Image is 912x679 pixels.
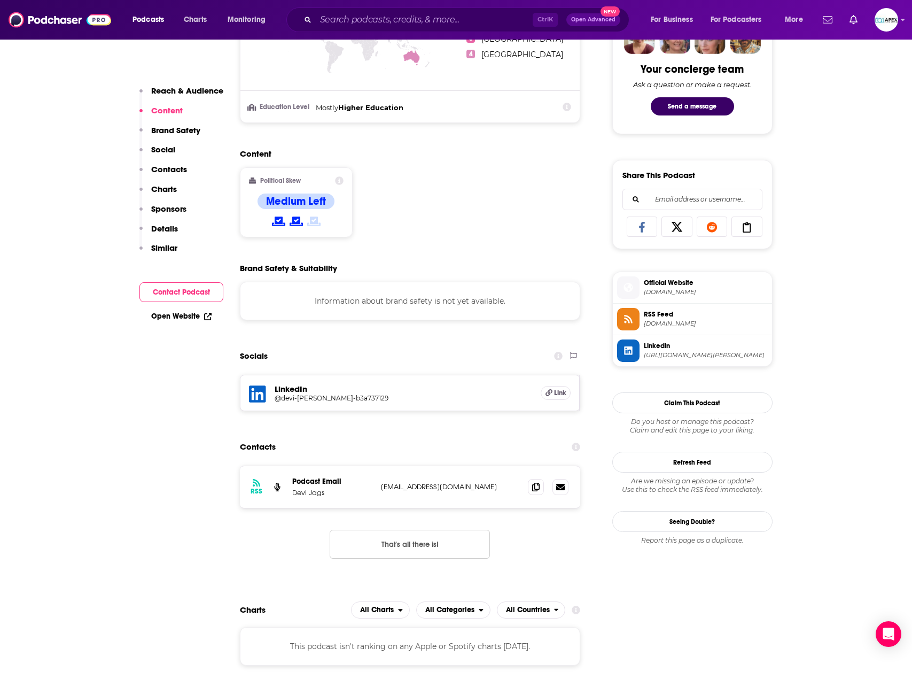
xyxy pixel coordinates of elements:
h2: Socials [240,346,268,366]
a: Share on Facebook [627,217,658,237]
p: [EMAIL_ADDRESS][DOMAIN_NAME] [381,482,520,491]
button: Details [139,223,178,243]
h2: Political Skew [260,177,301,184]
a: Seeing Double? [612,511,773,532]
span: Open Advanced [571,17,615,22]
h3: RSS [251,487,262,496]
div: Are we missing an episode or update? Use this to check the RSS feed immediately. [612,477,773,494]
div: Search podcasts, credits, & more... [297,7,640,32]
span: 4 [466,50,475,58]
a: Linkedin[URL][DOMAIN_NAME][PERSON_NAME] [617,339,768,362]
button: Reach & Audience [139,86,223,105]
button: Claim This Podcast [612,392,773,413]
a: Charts [177,11,213,28]
span: RSS Feed [644,310,768,319]
button: Charts [139,184,177,204]
p: Devi Jags [292,488,372,497]
span: Official Website [644,278,768,288]
span: All Countries [506,606,550,614]
h5: LinkedIn [275,384,533,394]
span: New [601,6,620,17]
p: Details [151,223,178,234]
button: Similar [139,243,177,263]
div: Report this page as a duplicate. [612,536,773,545]
a: Show notifications dropdown [845,11,862,29]
span: media.rss.com [644,320,768,328]
span: Link [554,389,566,397]
span: Mostly [316,103,338,112]
a: RSS Feed[DOMAIN_NAME] [617,308,768,330]
h3: Education Level [249,104,311,111]
button: open menu [643,11,706,28]
button: Contacts [139,164,187,184]
h2: Charts [240,605,266,615]
button: open menu [704,11,777,28]
span: Charts [184,12,207,27]
button: Content [139,105,183,125]
h2: Content [240,149,572,159]
h4: Medium Left [266,195,326,208]
span: [GEOGRAPHIC_DATA] [481,50,563,59]
button: open menu [125,11,178,28]
span: Linkedin [644,341,768,351]
a: Link [541,386,571,400]
img: User Profile [875,8,898,32]
div: Open Intercom Messenger [876,621,901,647]
button: open menu [777,11,816,28]
a: Share on Reddit [697,217,728,237]
input: Email address or username... [632,189,753,210]
a: Show notifications dropdown [819,11,837,29]
h2: Countries [497,601,566,619]
span: devijags.com [644,288,768,296]
a: Official Website[DOMAIN_NAME] [617,276,768,299]
span: Monitoring [228,12,266,27]
button: Refresh Feed [612,452,773,473]
h2: Platforms [351,601,410,619]
button: open menu [497,601,566,619]
span: All Charts [360,606,394,614]
h3: Share This Podcast [622,170,695,180]
a: Copy Link [731,217,762,237]
h2: Categories [416,601,490,619]
span: All Categories [425,606,474,614]
p: Content [151,105,183,115]
div: Information about brand safety is not yet available. [240,282,581,320]
button: Contact Podcast [139,282,223,302]
p: Charts [151,184,177,194]
p: Similar [151,243,177,253]
div: Search followers [622,189,762,210]
div: Ask a question or make a request. [633,80,752,89]
span: Higher Education [338,103,403,112]
span: Ctrl K [533,13,558,27]
button: open menu [220,11,279,28]
h5: @devi-[PERSON_NAME]-b3a737129 [275,394,446,402]
p: Social [151,144,175,155]
a: Share on X/Twitter [661,217,692,237]
button: open menu [351,601,410,619]
span: Logged in as Apex [875,8,898,32]
button: Social [139,144,175,164]
p: Reach & Audience [151,86,223,96]
span: Podcasts [132,12,164,27]
h2: Brand Safety & Suitability [240,263,337,273]
p: Contacts [151,164,187,174]
a: Open Website [151,312,212,321]
div: This podcast isn't ranking on any Apple or Spotify charts [DATE]. [240,627,581,666]
span: For Business [651,12,693,27]
input: Search podcasts, credits, & more... [316,11,533,28]
span: For Podcasters [711,12,762,27]
button: Send a message [651,97,734,115]
span: https://www.linkedin.com/in/devi-jagadesan-b3a737129 [644,351,768,359]
button: Show profile menu [875,8,898,32]
button: Nothing here. [330,530,490,559]
h2: Contacts [240,437,276,457]
p: Brand Safety [151,125,200,135]
img: Podchaser - Follow, Share and Rate Podcasts [9,10,111,30]
button: Brand Safety [139,125,200,145]
div: Your concierge team [641,63,744,76]
p: Podcast Email [292,477,372,486]
a: @devi-[PERSON_NAME]-b3a737129 [275,394,533,402]
div: Claim and edit this page to your liking. [612,418,773,435]
button: Sponsors [139,204,186,223]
